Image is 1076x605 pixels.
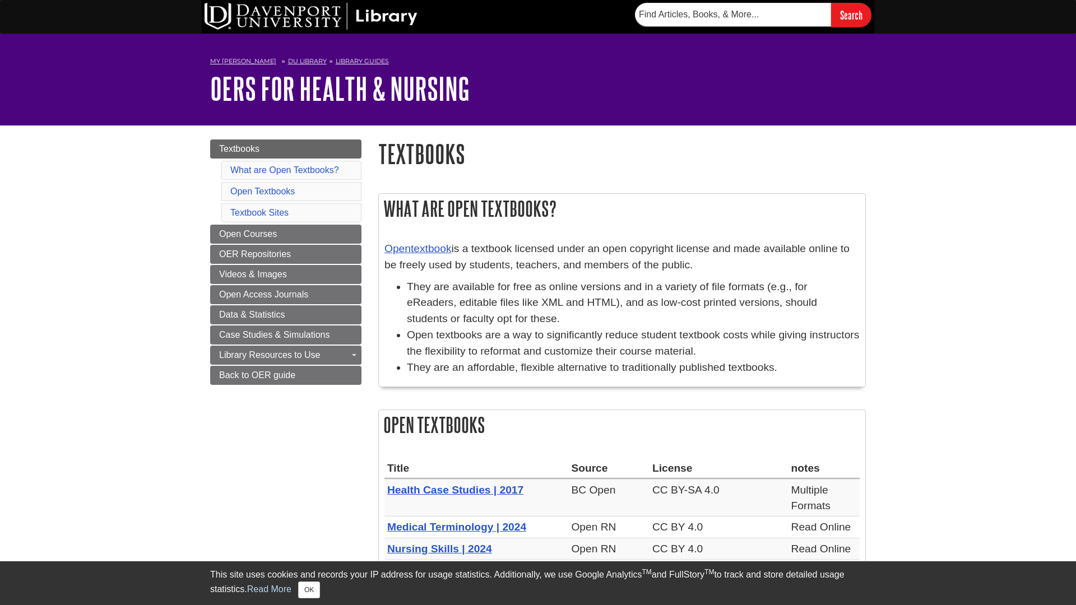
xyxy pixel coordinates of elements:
[210,57,276,66] a: My [PERSON_NAME]
[210,139,361,159] a: Textbooks
[789,560,860,597] td: PDF or EPUB
[378,139,866,168] h1: Textbooks
[650,516,789,538] td: CC BY 4.0
[407,360,860,376] li: They are an affordable, flexible alternative to traditionally published textbooks.
[219,330,330,339] span: Case Studies & Simulations
[650,560,789,597] td: CC BY-NC 2.5
[789,538,860,559] td: Read Online
[387,543,492,555] a: Nursing Skills | 2024
[568,560,650,597] td: BC Open
[210,346,361,365] a: Library Resources to Use
[650,538,789,559] td: CC BY 4.0
[407,327,860,360] li: Open textbooks are a way to significantly reduce student textbook costs while giving instructors ...
[650,479,789,516] td: CC BY-SA 4.0
[831,3,871,27] input: Search
[210,71,470,106] a: OERs for Health & Nursing
[336,57,389,65] a: Library Guides
[210,366,361,385] a: Back to OER guide
[230,208,289,217] a: Textbook Sites
[379,194,865,224] h2: What are Open Textbooks?
[210,305,361,324] a: Data & Statistics
[219,370,295,380] span: Back to OER guide
[384,458,568,479] th: Title
[210,54,866,72] nav: breadcrumb
[789,479,860,516] td: Multiple Formats
[219,144,259,153] span: Textbooks
[635,3,871,27] form: Searches DU Library's articles, books, and more
[288,57,327,65] a: DU Library
[384,241,860,273] p: is a textbook licensed under an open copyright license and made available online to be freely use...
[247,584,291,594] a: Read More
[379,410,865,440] h2: Open Textbooks
[219,290,308,299] span: Open Access Journals
[387,484,523,496] a: Health Case Studies | 2017
[384,243,411,254] a: Open
[219,229,277,239] span: Open Courses
[407,279,860,327] li: They are available for free as online versions and in a variety of file formats (e.g., for eReade...
[210,285,361,304] a: Open Access Journals
[210,265,361,284] a: Videos & Images
[789,458,860,479] th: notes
[635,3,831,26] input: Find Articles, Books, & More...
[650,458,789,479] th: License
[210,568,866,598] div: This site uses cookies and records your IP address for usage statistics. Additionally, we use Goo...
[230,187,295,196] a: Open Textbooks
[387,521,526,533] a: Medical Terminology | 2024
[219,310,285,319] span: Data & Statistics
[568,516,650,538] td: Open RN
[219,269,287,279] span: Videos & Images
[568,538,650,559] td: Open RN
[219,249,291,259] span: OER Repositories
[230,165,339,175] a: What are Open Textbooks?
[704,568,714,576] sup: TM
[568,479,650,516] td: BC Open
[210,245,361,264] a: OER Repositories
[298,581,320,598] button: Close
[568,458,650,479] th: Source
[411,243,452,254] a: textbook
[642,568,651,576] sup: TM
[210,139,361,385] div: Guide Page Menu
[210,225,361,244] a: Open Courses
[789,516,860,538] td: Read Online
[210,325,361,345] a: Case Studies & Simulations
[219,350,321,360] span: Library Resources to Use
[205,3,418,30] img: DU Library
